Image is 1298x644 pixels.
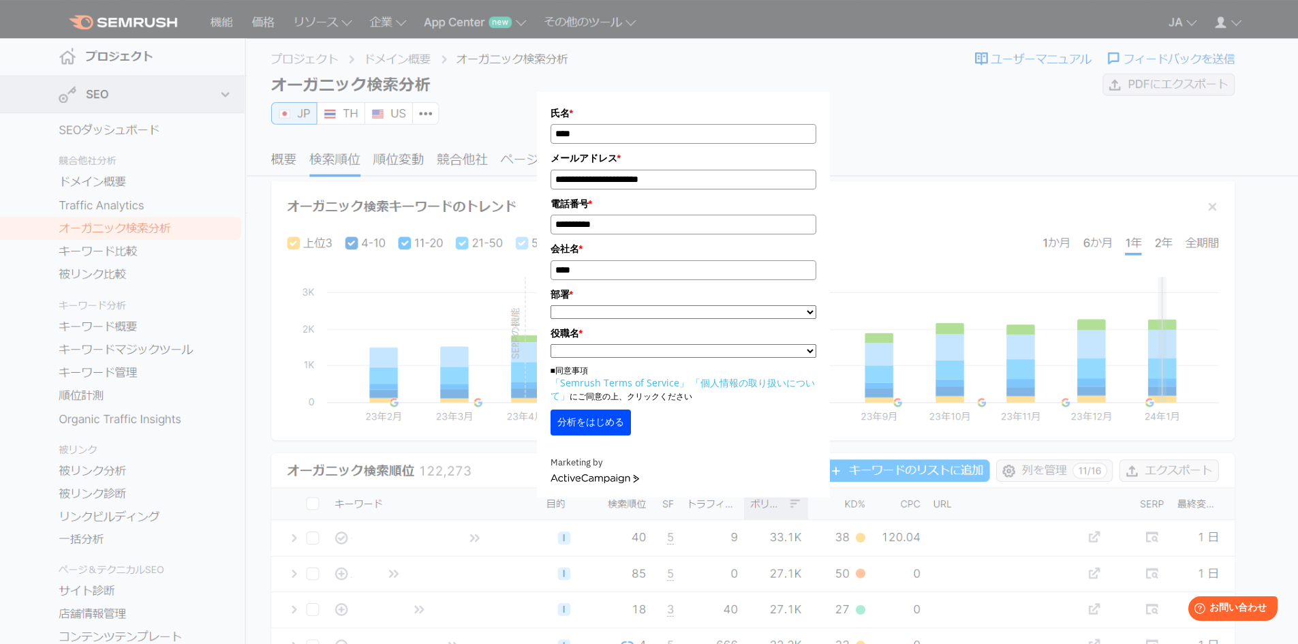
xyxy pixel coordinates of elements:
[551,456,816,470] div: Marketing by
[551,196,816,211] label: 電話番号
[551,241,816,256] label: 会社名
[551,287,816,302] label: 部署
[1177,591,1283,629] iframe: Help widget launcher
[551,376,689,389] a: 「Semrush Terms of Service」
[551,365,816,403] p: ■同意事項 にご同意の上、クリックください
[551,326,816,341] label: 役職名
[551,376,815,402] a: 「個人情報の取り扱いについて」
[551,410,631,435] button: 分析をはじめる
[551,151,816,166] label: メールアドレス
[551,106,816,121] label: 氏名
